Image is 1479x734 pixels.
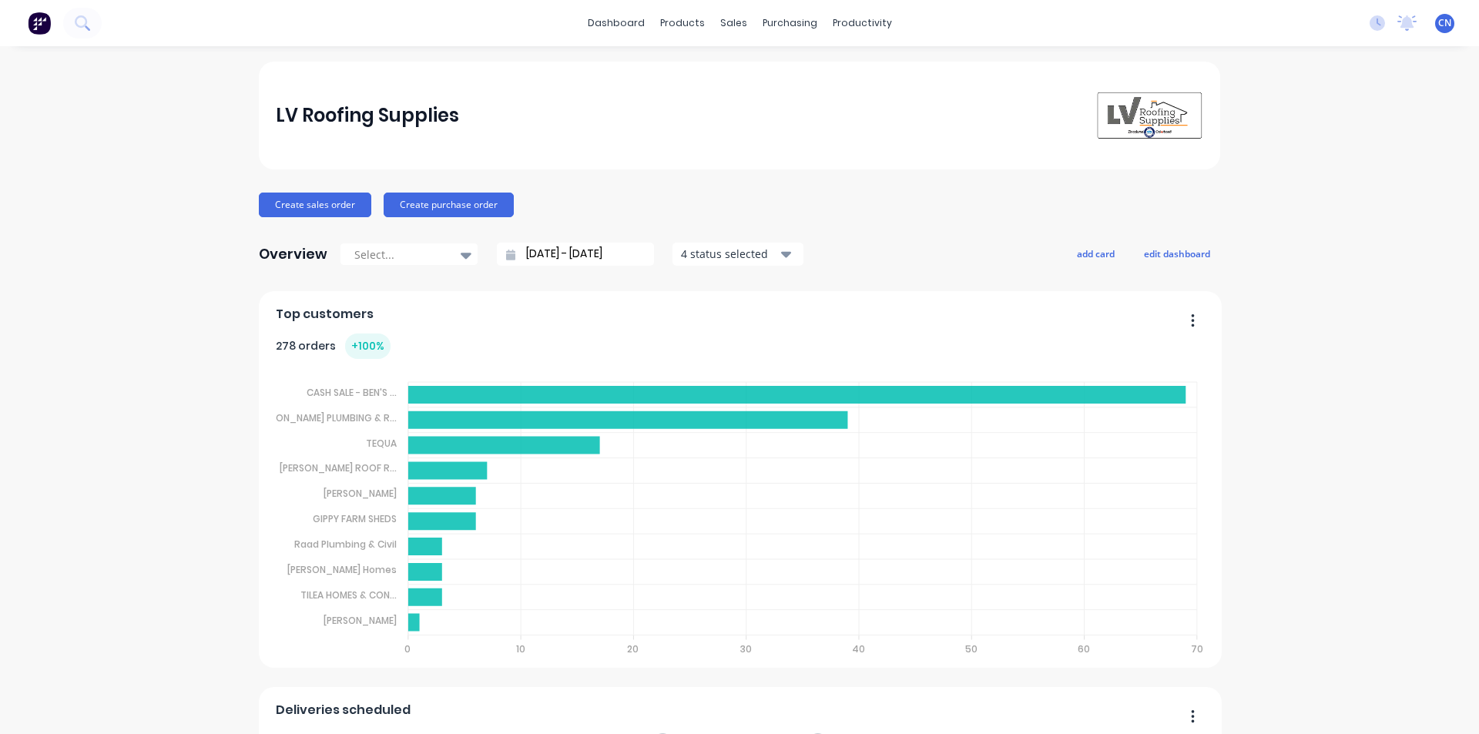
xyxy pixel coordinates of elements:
span: CN [1438,16,1451,30]
button: Create purchase order [384,193,514,217]
tspan: [PERSON_NAME] [324,614,397,627]
tspan: CASH SALE - BEN'S ... [307,386,397,399]
button: add card [1067,243,1125,263]
button: Create sales order [259,193,371,217]
tspan: 10 [515,642,525,655]
div: LV Roofing Supplies [276,100,459,131]
tspan: 50 [966,642,978,655]
tspan: [PERSON_NAME] ROOF R... [280,461,397,474]
div: sales [713,12,755,35]
tspan: TILEA HOMES & CON... [300,588,397,602]
tspan: 60 [1078,642,1091,655]
tspan: [PERSON_NAME] PLUMBING & R... [251,411,397,424]
img: LV Roofing Supplies [1095,91,1203,140]
tspan: GIPPY FARM SHEDS [313,512,397,525]
div: Overview [259,239,327,270]
img: Factory [28,12,51,35]
a: dashboard [580,12,652,35]
div: products [652,12,713,35]
tspan: Raad Plumbing & Civil [294,538,397,551]
tspan: 20 [627,642,639,655]
div: 278 orders [276,333,391,359]
tspan: [PERSON_NAME] Homes [287,563,397,576]
span: Deliveries scheduled [276,701,411,719]
tspan: 30 [740,642,752,655]
span: Top customers [276,305,374,323]
tspan: [PERSON_NAME] [324,487,397,500]
tspan: 70 [1192,642,1204,655]
div: productivity [825,12,900,35]
tspan: TEQUA [366,436,397,449]
tspan: 40 [853,642,866,655]
div: purchasing [755,12,825,35]
div: + 100 % [345,333,391,359]
button: edit dashboard [1134,243,1220,263]
button: 4 status selected [672,243,803,266]
div: 4 status selected [681,246,778,262]
tspan: 0 [404,642,411,655]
